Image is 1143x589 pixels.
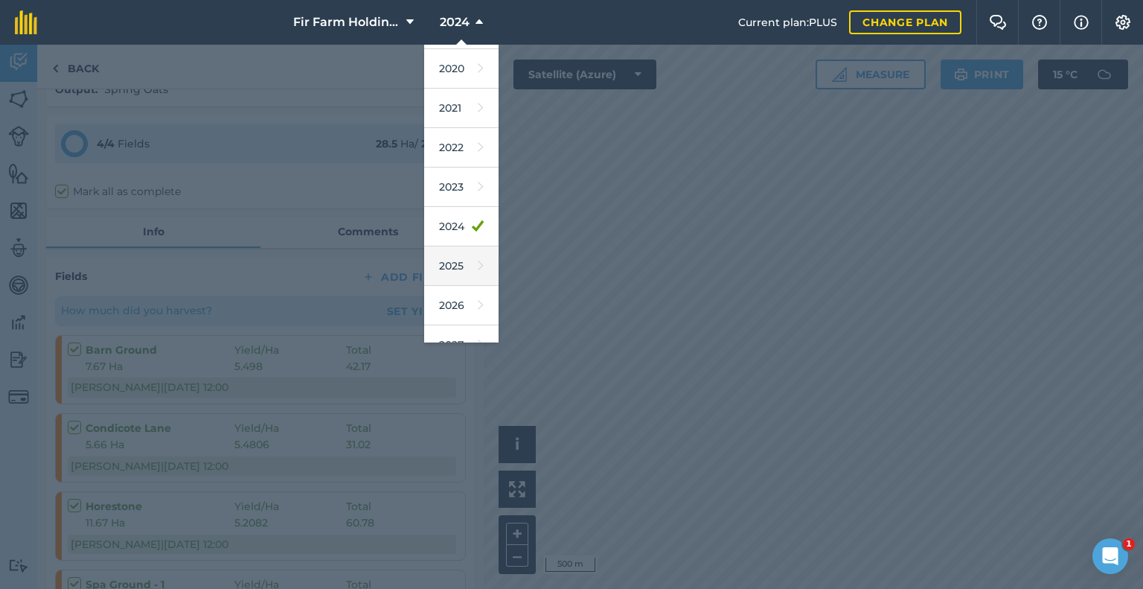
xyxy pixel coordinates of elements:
a: 2024 [424,207,499,246]
span: 1 [1123,538,1135,550]
a: 2023 [424,168,499,207]
img: svg+xml;base64,PHN2ZyB4bWxucz0iaHR0cDovL3d3dy53My5vcmcvMjAwMC9zdmciIHdpZHRoPSIxNyIgaGVpZ2h0PSIxNy... [1074,13,1089,31]
a: 2026 [424,286,499,325]
img: A question mark icon [1031,15,1048,30]
iframe: Intercom live chat [1092,538,1128,574]
img: A cog icon [1114,15,1132,30]
span: 2024 [440,13,470,31]
a: 2021 [424,89,499,128]
img: fieldmargin Logo [15,10,37,34]
a: 2025 [424,246,499,286]
span: Current plan : PLUS [738,14,837,31]
a: 2027 [424,325,499,365]
img: Two speech bubbles overlapping with the left bubble in the forefront [989,15,1007,30]
span: Fir Farm Holdings Limited [293,13,400,31]
a: Change plan [849,10,961,34]
a: 2020 [424,49,499,89]
a: 2022 [424,128,499,168]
